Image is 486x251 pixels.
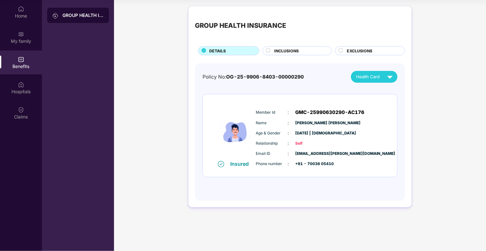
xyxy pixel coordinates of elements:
[18,107,24,113] img: svg+xml;base64,PHN2ZyBpZD0iQ2xhaW0iIHhtbG5zPSJodHRwOi8vd3d3LnczLm9yZy8yMDAwL3N2ZyIgd2lkdGg9IjIwIi...
[256,130,288,136] span: Age & Gender
[288,160,289,167] span: :
[226,74,304,80] span: OG-25-9906-8403-00000290
[275,48,299,54] span: INCLUSIONS
[288,119,289,126] span: :
[231,161,253,167] div: Insured
[62,12,104,19] div: GROUP HEALTH INSURANCE
[296,151,327,157] span: [EMAIL_ADDRESS][PERSON_NAME][DOMAIN_NAME]
[18,6,24,12] img: svg+xml;base64,PHN2ZyBpZD0iSG9tZSIgeG1sbnM9Imh0dHA6Ly93d3cudzMub3JnLzIwMDAvc3ZnIiB3aWR0aD0iMjAiIG...
[356,73,380,80] span: Health Card
[256,110,288,116] span: Member Id
[288,140,289,147] span: :
[384,71,396,82] img: svg+xml;base64,PHN2ZyB4bWxucz0iaHR0cDovL3d3dy53My5vcmcvMjAwMC9zdmciIHZpZXdCb3g9IjAgMCAyNCAyNCIgd2...
[209,48,226,54] span: DETAILS
[256,151,288,157] span: Email ID
[18,31,24,37] img: svg+xml;base64,PHN2ZyB3aWR0aD0iMjAiIGhlaWdodD0iMjAiIHZpZXdCb3g9IjAgMCAyMCAyMCIgZmlsbD0ibm9uZSIgeG...
[288,150,289,157] span: :
[296,120,327,126] span: [PERSON_NAME] [PERSON_NAME]
[351,71,397,83] button: Health Card
[296,161,327,167] span: +91 - 70036 05410
[18,56,24,63] img: svg+xml;base64,PHN2ZyBpZD0iQmVuZWZpdHMiIHhtbG5zPSJodHRwOi8vd3d3LnczLm9yZy8yMDAwL3N2ZyIgd2lkdGg9Ij...
[288,130,289,137] span: :
[195,20,286,31] div: GROUP HEALTH INSURANCE
[347,48,372,54] span: EXCLUSIONS
[203,73,304,81] div: Policy No:
[218,161,224,167] img: svg+xml;base64,PHN2ZyB4bWxucz0iaHR0cDovL3d3dy53My5vcmcvMjAwMC9zdmciIHdpZHRoPSIxNiIgaGVpZ2h0PSIxNi...
[296,109,365,116] span: GMC-25990630290-AC176
[18,81,24,88] img: svg+xml;base64,PHN2ZyBpZD0iSG9zcGl0YWxzIiB4bWxucz0iaHR0cDovL3d3dy53My5vcmcvMjAwMC9zdmciIHdpZHRoPS...
[52,12,59,19] img: svg+xml;base64,PHN2ZyB3aWR0aD0iMjAiIGhlaWdodD0iMjAiIHZpZXdCb3g9IjAgMCAyMCAyMCIgZmlsbD0ibm9uZSIgeG...
[296,141,327,147] span: Self
[288,109,289,116] span: :
[296,130,327,136] span: [DATE] | [DEMOGRAPHIC_DATA]
[256,120,288,126] span: Name
[216,104,254,160] img: icon
[256,161,288,167] span: Phone number
[256,141,288,147] span: Relationship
